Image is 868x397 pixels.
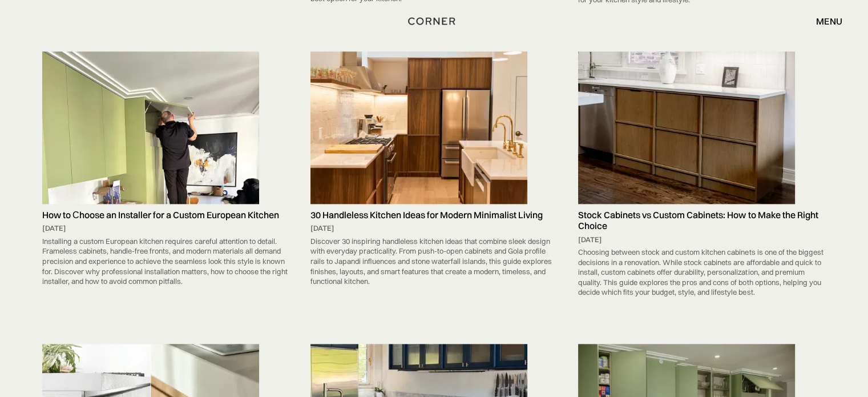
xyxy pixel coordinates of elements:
div: menu [816,17,842,26]
div: [DATE] [42,223,290,234]
a: home [404,14,463,29]
div: menu [805,11,842,31]
h5: Stock Cabinets vs Custom Cabinets: How to Make the Right Choice [578,210,826,231]
a: 30 Handleless Kitchen Ideas for Modern Minimalist Living[DATE]Discover 30 inspiring handleless ki... [305,51,564,290]
div: [DATE] [578,235,826,245]
div: Choosing between stock and custom kitchen cabinets is one of the biggest decisions in a renovatio... [578,244,826,300]
div: [DATE] [310,223,558,234]
div: Installing a custom European kitchen requires careful attention to detail. Frameless cabinets, ha... [42,234,290,290]
h5: 30 Handleless Kitchen Ideas for Modern Minimalist Living [310,210,558,220]
div: Discover 30 inspiring handleless kitchen ideas that combine sleek design with everyday practicali... [310,234,558,290]
a: How to Сhoose an Installer for a Custom European Kitchen[DATE]Installing a custom European kitche... [37,51,296,290]
a: Stock Cabinets vs Custom Cabinets: How to Make the Right Choice[DATE]Choosing between stock and c... [572,51,831,300]
h5: How to Сhoose an Installer for a Custom European Kitchen [42,210,290,220]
